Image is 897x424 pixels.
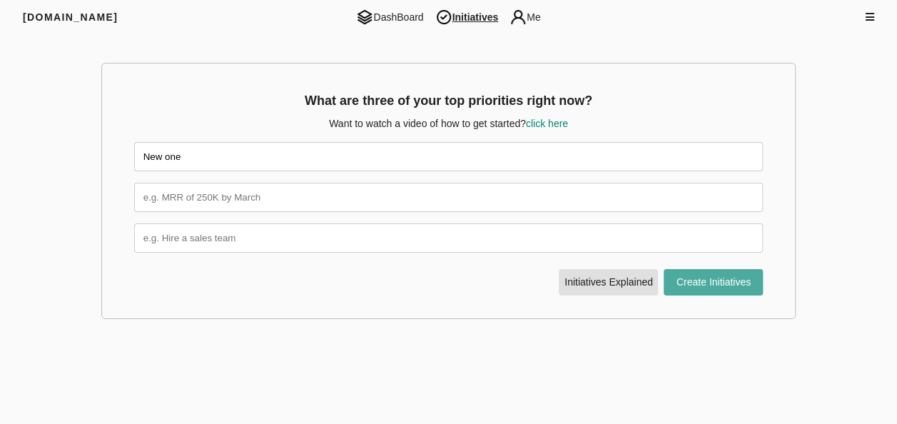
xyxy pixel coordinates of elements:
a: Initiatives Explained [559,269,658,296]
h3: What are three of your top priorities right now? [134,92,764,111]
span: Initiative s Explained [564,273,654,291]
a: click here [526,118,568,129]
span: [DOMAIN_NAME] [23,11,118,23]
input: e.g. MRR of 250K by March [134,183,764,212]
img: tic.png [435,9,452,26]
p: Want to watch a video of how to get started? [134,116,764,131]
span: Initiatives [430,9,505,26]
input: e.g. Hire a sales team [134,223,764,253]
img: dashboard.png [356,9,373,26]
span: Me [504,9,546,26]
button: Create Initiatives [664,269,763,296]
img: me.png [510,9,527,26]
span: DashBoard [350,9,429,26]
input: e.g. Average customer value increased from $60 to $90 [134,142,764,171]
span: Create Initiatives [669,273,759,291]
